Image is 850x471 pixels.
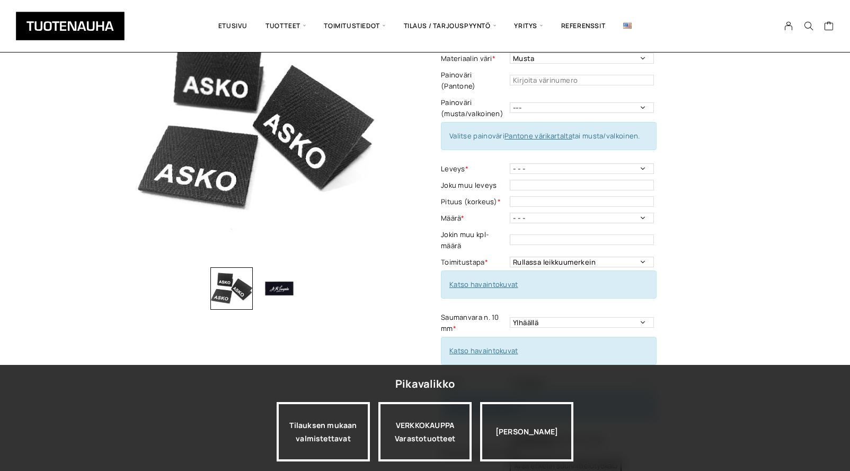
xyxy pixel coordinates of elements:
[441,312,507,334] label: Saumanvara n. 10 mm
[449,131,640,141] span: Valitse painoväri tai musta/valkoinen.
[258,267,300,310] img: Luomupuuvilla -etiketti 2
[441,196,507,207] label: Pituus (korkeus)
[441,69,507,92] label: Painoväri (Pantone)
[441,97,507,119] label: Painoväri (musta/valkoinen)
[256,8,315,44] span: Tuotteet
[441,53,507,64] label: Materiaalin väri
[378,402,472,461] a: VERKKOKAUPPAVarastotuotteet
[799,21,819,31] button: Search
[510,75,654,85] input: Kirjoita värinumero
[441,213,507,224] label: Määrä
[16,12,125,40] img: Tuotenauha Oy
[778,21,799,31] a: My Account
[441,229,507,251] label: Jokin muu kpl-määrä
[441,180,507,191] label: Joku muu leveys
[378,402,472,461] div: VERKKOKAUPPA Varastotuotteet
[505,8,552,44] span: Yritys
[441,163,507,175] label: Leveys
[209,8,256,44] a: Etusivu
[449,280,518,289] a: Katso havaintokuvat
[504,131,572,141] a: Pantone värikartalta
[480,402,573,461] div: [PERSON_NAME]
[395,374,455,394] div: Pikavalikko
[449,346,518,355] a: Katso havaintokuvat
[315,8,394,44] span: Toimitustiedot
[441,257,507,268] label: Toimitustapa
[277,402,370,461] a: Tilauksen mukaan valmistettavat
[623,23,632,29] img: English
[552,8,615,44] a: Referenssit
[395,8,506,44] span: Tilaus / Tarjouspyyntö
[824,21,834,33] a: Cart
